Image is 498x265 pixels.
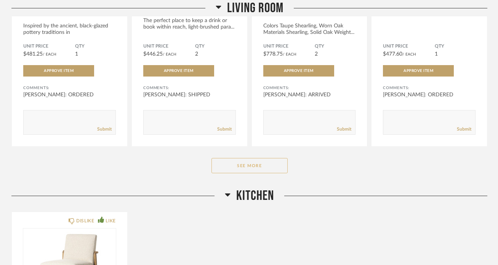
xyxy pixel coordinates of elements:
[195,43,236,49] span: QTY
[143,91,236,99] div: [PERSON_NAME]: SHIPPED
[23,51,43,57] span: $481.25
[23,91,116,99] div: [PERSON_NAME]: ORDERED
[143,18,236,30] div: The perfect place to keep a drink or book within reach, light-brushed para...
[76,217,94,225] div: DISLIKE
[383,65,454,77] button: Approve Item
[43,53,56,56] span: / Each
[23,65,94,77] button: Approve Item
[164,69,194,73] span: Approve Item
[106,217,115,225] div: LIKE
[284,69,314,73] span: Approve Item
[383,43,435,49] span: Unit Price
[457,126,471,132] a: Submit
[143,65,214,77] button: Approve Item
[211,158,288,173] button: See More
[404,69,433,73] span: Approve Item
[435,43,476,49] span: QTY
[315,51,318,57] span: 2
[383,84,476,92] div: Comments:
[435,51,438,57] span: 1
[402,53,416,56] span: / Each
[263,51,283,57] span: $778.75
[44,69,74,73] span: Approve Item
[143,51,163,57] span: $446.25
[75,51,78,57] span: 1
[263,65,334,77] button: Approve Item
[263,91,356,99] div: [PERSON_NAME]: ARRIVED
[263,23,356,36] div: Colors Taupe Shearling, Worn Oak Materials Shearling, Solid Oak Weight...
[383,91,476,99] div: [PERSON_NAME]: ORDERED
[163,53,176,56] span: / Each
[23,43,75,49] span: Unit Price
[263,84,356,92] div: Comments:
[195,51,198,57] span: 2
[315,43,355,49] span: QTY
[217,126,232,132] a: Submit
[383,51,402,57] span: $477.60
[75,43,116,49] span: QTY
[263,43,315,49] span: Unit Price
[337,126,351,132] a: Submit
[23,23,116,49] div: Inspired by the ancient, black-glazed pottery traditions in [GEOGRAPHIC_DATA] and [GEOGRAPHIC_DAT...
[143,43,195,49] span: Unit Price
[143,84,236,92] div: Comments:
[283,53,296,56] span: / Each
[23,84,116,92] div: Comments:
[97,126,112,132] a: Submit
[236,188,274,204] span: Kitchen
